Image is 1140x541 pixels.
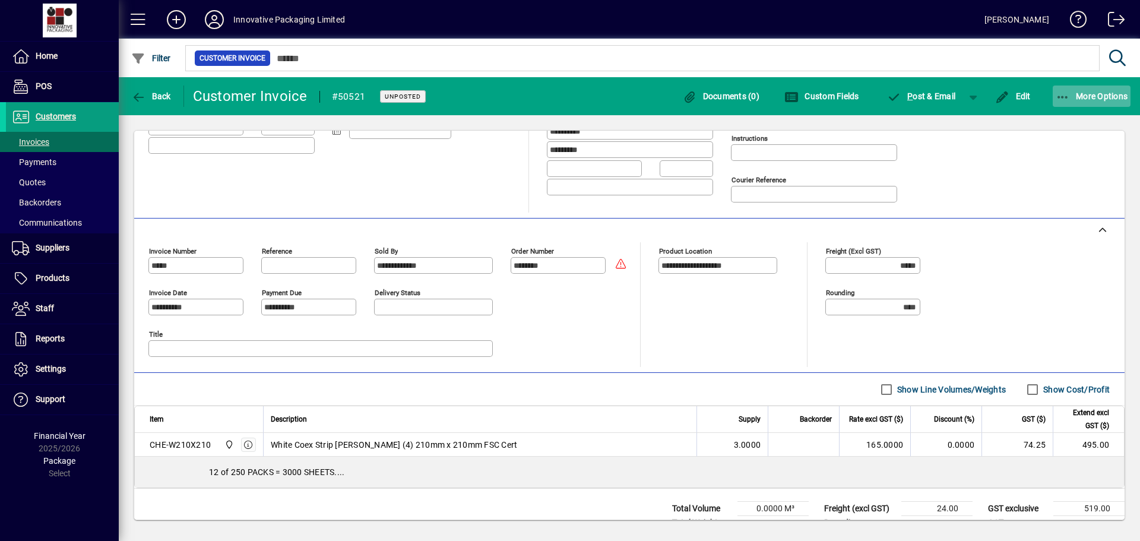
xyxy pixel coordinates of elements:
button: Profile [195,9,233,30]
mat-label: Instructions [731,134,768,143]
span: GST ($) [1022,413,1046,426]
span: Staff [36,303,54,313]
mat-label: Invoice date [149,289,187,297]
span: POS [36,81,52,91]
span: Rate excl GST ($) [849,413,903,426]
td: 0.0000 [910,433,981,457]
a: Support [6,385,119,415]
mat-label: Product location [659,247,712,255]
mat-label: Invoice number [149,247,197,255]
span: Customer Invoice [199,52,265,64]
a: Quotes [6,172,119,192]
span: Backorders [12,198,61,207]
label: Show Cost/Profit [1041,384,1110,396]
div: 12 of 250 PACKS = 3000 SHEETS.... [135,457,1124,488]
span: P [907,91,913,101]
label: Show Line Volumes/Weights [895,384,1006,396]
td: 77.85 [1053,516,1125,530]
button: Custom Fields [781,86,862,107]
span: Documents (0) [682,91,759,101]
mat-label: Courier Reference [731,176,786,184]
mat-label: Rounding [826,289,854,297]
span: Back [131,91,171,101]
button: Post & Email [881,86,962,107]
button: Filter [128,48,174,69]
mat-label: Reference [262,247,292,255]
td: 519.00 [1053,502,1125,516]
span: Settings [36,364,66,374]
mat-label: Sold by [375,247,398,255]
button: Documents (0) [679,86,762,107]
span: Supply [739,413,761,426]
span: Edit [995,91,1031,101]
mat-label: Payment due [262,289,302,297]
span: Customers [36,112,76,121]
span: Reports [36,334,65,343]
span: 3.0000 [734,439,761,451]
span: ost & Email [887,91,956,101]
a: Backorders [6,192,119,213]
span: Discount (%) [934,413,974,426]
td: 0.0000 Kg [737,516,809,530]
span: Package [43,456,75,466]
span: Payments [12,157,56,167]
td: 74.25 [981,433,1053,457]
span: Unposted [385,93,421,100]
a: Knowledge Base [1061,2,1087,41]
td: GST [982,516,1053,530]
td: Total Volume [666,502,737,516]
span: Suppliers [36,243,69,252]
a: Payments [6,152,119,172]
span: White Coex Strip [PERSON_NAME] (4) 210mm x 210mm FSC Cert [271,439,517,451]
button: Edit [992,86,1034,107]
div: 165.0000 [847,439,903,451]
span: Backorder [800,413,832,426]
td: 24.00 [901,502,973,516]
td: GST exclusive [982,502,1053,516]
a: Home [6,42,119,71]
div: [PERSON_NAME] [984,10,1049,29]
span: Financial Year [34,431,85,441]
button: Back [128,86,174,107]
span: Description [271,413,307,426]
a: Suppliers [6,233,119,263]
td: 495.00 [1053,433,1124,457]
a: Staff [6,294,119,324]
td: Freight (excl GST) [818,502,901,516]
button: Add [157,9,195,30]
span: Communications [12,218,82,227]
a: POS [6,72,119,102]
span: More Options [1056,91,1128,101]
span: Support [36,394,65,404]
app-page-header-button: Back [119,86,184,107]
span: Products [36,273,69,283]
td: Rounding [818,516,901,530]
a: Logout [1099,2,1125,41]
button: More Options [1053,86,1131,107]
div: Innovative Packaging Limited [233,10,345,29]
div: CHE-W210X210 [150,439,211,451]
a: Invoices [6,132,119,152]
td: Total Weight [666,516,737,530]
mat-label: Delivery status [375,289,420,297]
span: Filter [131,53,171,63]
a: Settings [6,355,119,384]
div: Customer Invoice [193,87,308,106]
mat-label: Title [149,330,163,338]
span: Quotes [12,178,46,187]
td: 0.00 [901,516,973,530]
span: Custom Fields [784,91,859,101]
mat-label: Freight (excl GST) [826,247,881,255]
span: Home [36,51,58,61]
div: #50521 [332,87,366,106]
a: Reports [6,324,119,354]
span: Innovative Packaging [221,438,235,451]
mat-label: Order number [511,247,554,255]
span: Extend excl GST ($) [1060,406,1109,432]
td: 0.0000 M³ [737,502,809,516]
a: Products [6,264,119,293]
a: Communications [6,213,119,233]
span: Item [150,413,164,426]
span: Invoices [12,137,49,147]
